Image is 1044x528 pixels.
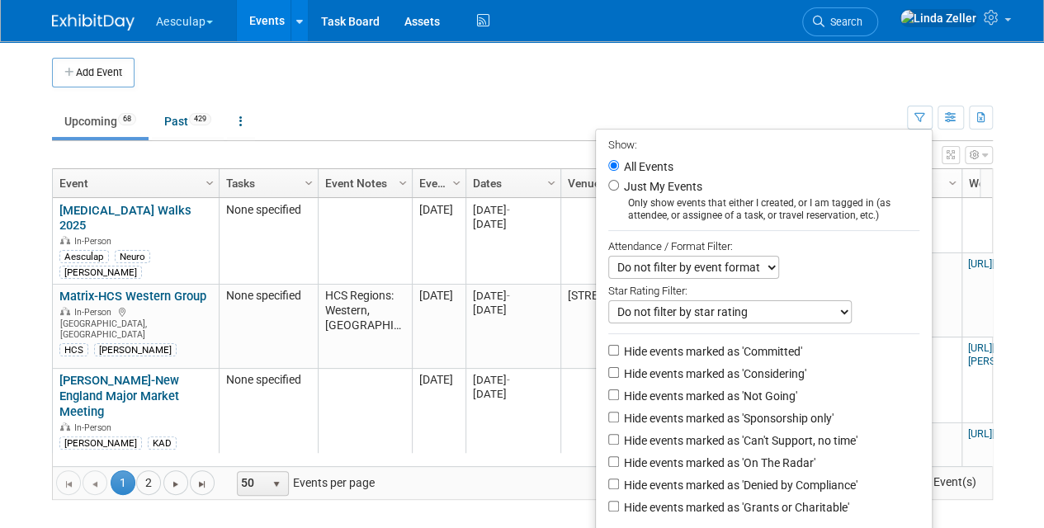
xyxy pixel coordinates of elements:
[111,470,135,495] span: 1
[59,436,142,450] div: [PERSON_NAME]
[621,499,849,516] label: Hide events marked as 'Grants or Charitable'
[59,169,208,197] a: Event
[545,177,558,190] span: Column Settings
[802,7,878,36] a: Search
[201,169,219,194] a: Column Settings
[450,177,463,190] span: Column Settings
[59,203,191,233] a: [MEDICAL_DATA] Walks 2025
[621,161,673,172] label: All Events
[943,169,961,194] a: Column Settings
[60,236,70,244] img: In-Person Event
[621,455,815,471] label: Hide events marked as 'On The Radar'
[60,307,70,315] img: In-Person Event
[152,106,224,137] a: Past429
[542,169,560,194] a: Column Settings
[447,169,465,194] a: Column Settings
[946,177,959,190] span: Column Settings
[507,204,510,216] span: -
[226,373,310,388] div: None specified
[74,422,116,433] span: In-Person
[62,478,75,491] span: Go to the first page
[412,369,465,455] td: [DATE]
[215,470,391,495] span: Events per page
[163,470,188,495] a: Go to the next page
[148,436,177,450] div: KAD
[88,478,102,491] span: Go to the previous page
[621,477,857,493] label: Hide events marked as 'Denied by Compliance'
[59,289,206,304] a: Matrix-HCS Western Group
[396,177,409,190] span: Column Settings
[412,198,465,285] td: [DATE]
[473,203,553,217] div: [DATE]
[824,16,862,28] span: Search
[621,178,702,195] label: Just My Events
[190,470,215,495] a: Go to the last page
[473,169,550,197] a: Dates
[136,470,161,495] a: 2
[325,169,401,197] a: Event Notes
[621,388,797,404] label: Hide events marked as 'Not Going'
[118,113,136,125] span: 68
[621,365,806,382] label: Hide events marked as 'Considering'
[189,113,211,125] span: 429
[507,374,510,386] span: -
[507,290,510,302] span: -
[621,432,857,449] label: Hide events marked as 'Can't Support, no time'
[412,285,465,369] td: [DATE]
[169,478,182,491] span: Go to the next page
[59,250,109,263] div: Aesculap
[473,373,553,387] div: [DATE]
[608,197,919,222] div: Only show events that either I created, or I am tagged in (as attendee, or assignee of a task, or...
[621,343,802,360] label: Hide events marked as 'Committed'
[83,470,107,495] a: Go to the previous page
[59,343,88,356] div: HCS
[226,169,307,197] a: Tasks
[900,9,977,27] img: Linda Zeller
[196,478,209,491] span: Go to the last page
[226,289,310,304] div: None specified
[473,289,553,303] div: [DATE]
[52,58,135,87] button: Add Event
[394,169,412,194] a: Column Settings
[568,169,635,197] a: Venue Address
[59,266,142,279] div: [PERSON_NAME]
[94,343,177,356] div: [PERSON_NAME]
[608,237,919,256] div: Attendance / Format Filter:
[318,285,412,369] td: HCS Regions: Western, [GEOGRAPHIC_DATA]
[59,304,211,341] div: [GEOGRAPHIC_DATA], [GEOGRAPHIC_DATA]
[238,472,266,495] span: 50
[473,303,553,317] div: [DATE]
[52,14,135,31] img: ExhibitDay
[52,106,149,137] a: Upcoming68
[115,250,150,263] div: Neuro
[226,203,310,218] div: None specified
[608,134,919,154] div: Show:
[302,177,315,190] span: Column Settings
[270,478,283,491] span: select
[473,387,553,401] div: [DATE]
[60,422,70,431] img: In-Person Event
[203,177,216,190] span: Column Settings
[621,410,834,427] label: Hide events marked as 'Sponsorship only'
[608,279,919,300] div: Star Rating Filter:
[59,373,179,419] a: [PERSON_NAME]-New England Major Market Meeting
[560,285,645,369] td: [STREET_ADDRESS]
[473,217,553,231] div: [DATE]
[419,169,455,197] a: Event Month
[74,236,116,247] span: In-Person
[56,470,81,495] a: Go to the first page
[74,307,116,318] span: In-Person
[300,169,318,194] a: Column Settings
